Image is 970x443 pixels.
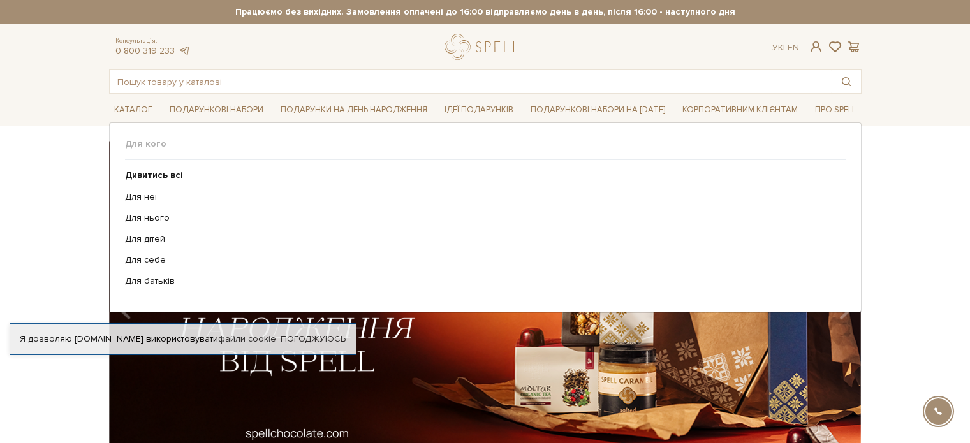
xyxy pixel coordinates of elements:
[178,45,191,56] a: telegram
[218,333,276,344] a: файли cookie
[125,212,836,224] a: Для нього
[810,100,861,120] a: Про Spell
[115,37,191,45] span: Консультація:
[125,254,836,266] a: Для себе
[115,45,175,56] a: 0 800 319 233
[439,100,518,120] a: Ідеї подарунків
[772,42,799,54] div: Ук
[165,100,268,120] a: Подарункові набори
[125,275,836,287] a: Для батьків
[125,233,836,245] a: Для дітей
[110,70,832,93] input: Пошук товару у каталозі
[109,122,862,312] div: Каталог
[677,99,803,120] a: Корпоративним клієнтам
[525,99,670,120] a: Подарункові набори на [DATE]
[281,333,346,345] a: Погоджуюсь
[783,42,785,53] span: |
[832,70,861,93] button: Пошук товару у каталозі
[125,170,183,180] b: Дивитись всі
[125,191,836,203] a: Для неї
[109,100,158,120] a: Каталог
[10,333,356,345] div: Я дозволяю [DOMAIN_NAME] використовувати
[109,6,862,18] strong: Працюємо без вихідних. Замовлення оплачені до 16:00 відправляємо день в день, після 16:00 - насту...
[788,42,799,53] a: En
[125,138,846,150] span: Для кого
[125,170,836,181] a: Дивитись всі
[276,100,432,120] a: Подарунки на День народження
